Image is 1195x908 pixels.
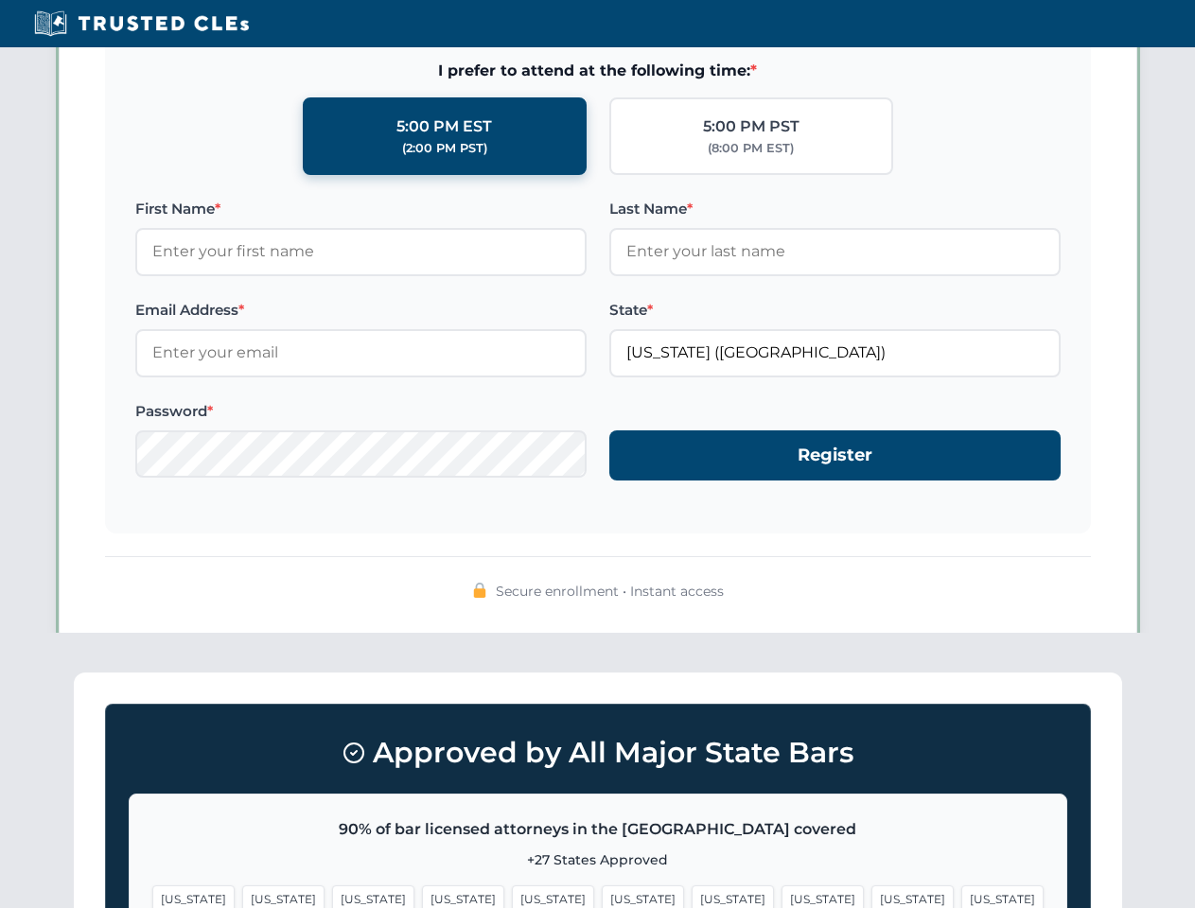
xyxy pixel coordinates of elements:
[609,430,1061,480] button: Register
[135,329,587,376] input: Enter your email
[396,114,492,139] div: 5:00 PM EST
[609,299,1061,322] label: State
[135,400,587,423] label: Password
[28,9,255,38] img: Trusted CLEs
[129,727,1067,778] h3: Approved by All Major State Bars
[472,583,487,598] img: 🔒
[609,198,1061,220] label: Last Name
[152,849,1044,870] p: +27 States Approved
[135,59,1061,83] span: I prefer to attend at the following time:
[135,299,587,322] label: Email Address
[496,581,724,602] span: Secure enrollment • Instant access
[703,114,800,139] div: 5:00 PM PST
[152,817,1044,842] p: 90% of bar licensed attorneys in the [GEOGRAPHIC_DATA] covered
[135,228,587,275] input: Enter your first name
[402,139,487,158] div: (2:00 PM PST)
[135,198,587,220] label: First Name
[609,329,1061,376] input: Florida (FL)
[708,139,794,158] div: (8:00 PM EST)
[609,228,1061,275] input: Enter your last name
